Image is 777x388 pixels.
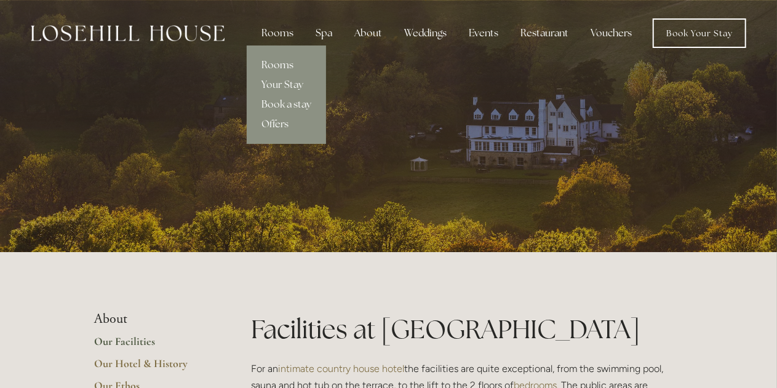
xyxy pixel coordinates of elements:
a: Your Stay [247,75,326,95]
a: Book a stay [247,95,326,114]
a: Rooms [247,55,326,75]
div: Spa [306,21,342,46]
a: Book Your Stay [653,18,746,48]
a: intimate country house hotel [279,363,405,374]
div: Rooms [252,21,303,46]
div: Restaurant [511,21,578,46]
a: Our Hotel & History [95,357,212,379]
a: Our Facilities [95,335,212,357]
a: Offers [247,114,326,134]
li: About [95,311,212,327]
h1: Facilities at [GEOGRAPHIC_DATA] [252,311,683,347]
div: About [345,21,392,46]
div: Weddings [394,21,456,46]
a: Vouchers [581,21,642,46]
div: Events [459,21,508,46]
img: Losehill House [31,25,225,41]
